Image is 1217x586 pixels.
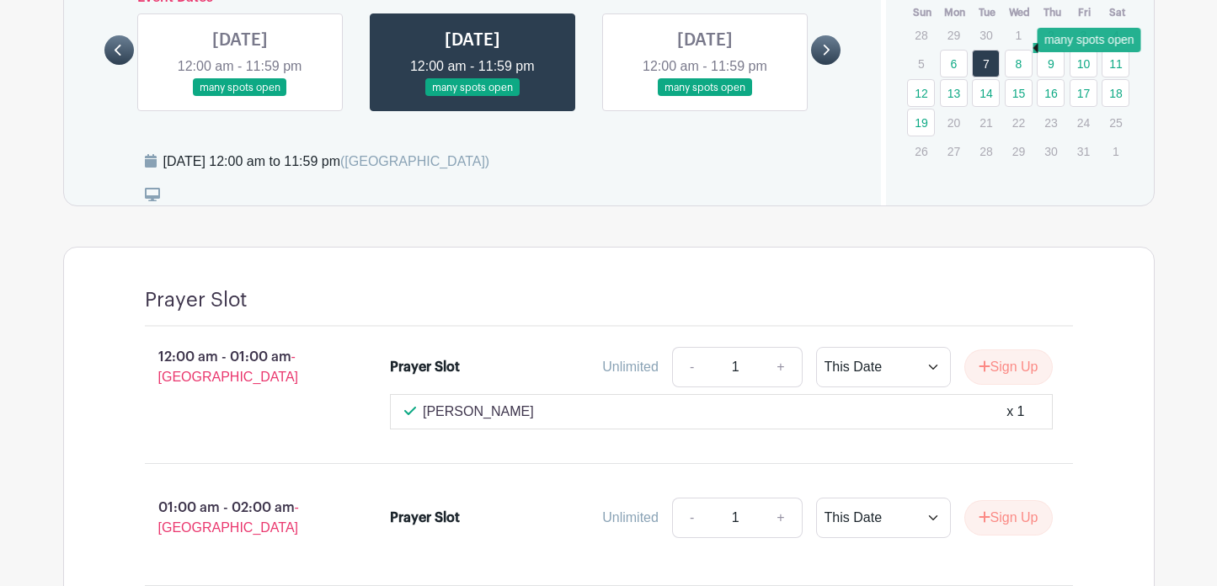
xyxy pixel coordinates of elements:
[940,79,968,107] a: 13
[1036,4,1069,21] th: Thu
[907,51,935,77] p: 5
[940,138,968,164] p: 27
[972,79,1000,107] a: 14
[1101,4,1134,21] th: Sat
[1005,22,1033,48] p: 1
[672,347,711,387] a: -
[602,508,659,528] div: Unlimited
[971,4,1004,21] th: Tue
[972,138,1000,164] p: 28
[390,508,460,528] div: Prayer Slot
[907,138,935,164] p: 26
[1102,138,1129,164] p: 1
[972,109,1000,136] p: 21
[1037,50,1065,77] a: 9
[940,22,968,48] p: 29
[964,349,1053,385] button: Sign Up
[1005,79,1033,107] a: 15
[972,50,1000,77] a: 7
[940,50,968,77] a: 6
[390,357,460,377] div: Prayer Slot
[760,347,802,387] a: +
[907,79,935,107] a: 12
[940,109,968,136] p: 20
[1005,138,1033,164] p: 29
[1005,109,1033,136] p: 22
[939,4,972,21] th: Mon
[163,152,490,172] div: [DATE] 12:00 am to 11:59 pm
[907,22,935,48] p: 28
[1102,22,1129,48] p: 4
[760,498,802,538] a: +
[118,491,364,545] p: 01:00 am - 02:00 am
[906,4,939,21] th: Sun
[602,357,659,377] div: Unlimited
[1102,79,1129,107] a: 18
[1069,4,1102,21] th: Fri
[1006,402,1024,422] div: x 1
[423,402,534,422] p: [PERSON_NAME]
[1070,79,1097,107] a: 17
[972,22,1000,48] p: 30
[1038,28,1141,52] div: many spots open
[340,154,489,168] span: ([GEOGRAPHIC_DATA])
[1037,22,1065,48] p: 2
[907,109,935,136] a: 19
[1037,79,1065,107] a: 16
[1004,4,1037,21] th: Wed
[1102,109,1129,136] p: 25
[1005,50,1033,77] a: 8
[1070,50,1097,77] a: 10
[964,500,1053,535] button: Sign Up
[672,498,711,538] a: -
[1070,109,1097,136] p: 24
[118,340,364,394] p: 12:00 am - 01:00 am
[1070,22,1097,48] p: 3
[1070,138,1097,164] p: 31
[1037,138,1065,164] p: 30
[1037,109,1065,136] p: 23
[145,288,248,312] h4: Prayer Slot
[1102,50,1129,77] a: 11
